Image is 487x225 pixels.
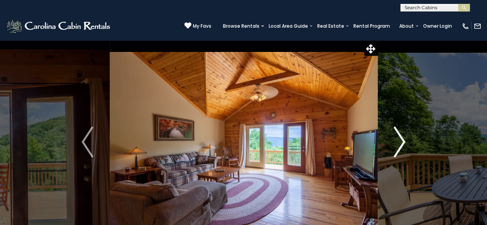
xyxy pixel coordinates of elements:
[82,127,93,157] img: arrow
[395,21,418,32] a: About
[350,21,394,32] a: Rental Program
[313,21,348,32] a: Real Estate
[265,21,312,32] a: Local Area Guide
[184,22,211,30] a: My Favs
[193,23,211,30] span: My Favs
[462,22,469,30] img: phone-regular-white.png
[474,22,481,30] img: mail-regular-white.png
[6,18,112,34] img: White-1-2.png
[219,21,263,32] a: Browse Rentals
[394,127,405,157] img: arrow
[419,21,456,32] a: Owner Login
